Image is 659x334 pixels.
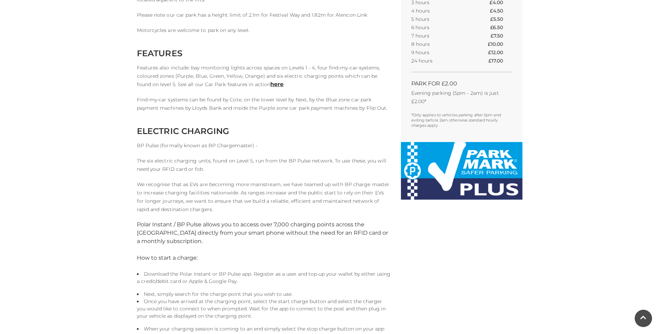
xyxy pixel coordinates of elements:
[137,254,390,262] div: How to start a charge:
[401,142,522,200] img: Park-Mark-Plus-LG.jpeg
[270,81,283,87] a: here
[488,57,512,65] th: £17.00
[411,80,512,87] h2: PARK FOR £2.00
[137,157,390,173] p: The six electric charging units, found on Level 5, run from the BP Pulse network. To use these, y...
[137,141,390,150] p: BP Pulse (formally known as BP Chargemaster) -
[411,7,467,15] th: 4 hours
[137,95,390,112] p: Find-my-car systems can be found by Cote, on the lower level by Next, by the Blue zone car park p...
[490,23,512,32] th: £6.50
[137,298,390,320] li: Once you have arrived at the charging point, select the start charge button and select the charge...
[411,15,467,23] th: 5 hours
[491,32,512,40] th: £7.50
[490,7,512,15] th: £4.50
[411,40,467,48] th: 8 hours
[137,291,390,298] li: Next, simply search for the charge point that you wish to use.
[411,48,467,57] th: 9 hours
[137,126,390,136] h2: ELECTRIC CHARGING
[411,89,512,106] p: Evening parking (5pm - 2am) is just £2.00*
[488,48,512,57] th: £12.00
[137,180,390,214] p: We recognise that as EVs are becoming more mainstream, we have teamed up with BP charge master to...
[411,23,467,32] th: 6 hours
[137,220,390,245] div: Polar Instant / BP Pulse allows you to access over 7,000 charging points across the [GEOGRAPHIC_D...
[490,15,512,23] th: £5.50
[137,26,390,34] p: Motorcycles are welcome to park on any level.
[411,57,467,65] th: 24 hours
[137,64,390,89] p: Features also include: bay monitoring lights across spaces on Levels 1 - 4, four find-my-car-syst...
[488,40,512,48] th: £10.00
[137,48,390,58] h2: FEATURES
[137,11,390,19] p: Please note our car park has a height limit of 2.1m for Festival Way and 1.82m for Alencon Link
[411,112,512,128] p: *Only applies to vehicles parking after 5pm and exiting before 2am otherwise standard hourly char...
[137,270,390,285] li: Download the Polar Instant or BP Pulse app. Register as a user and top-up your wallet by either u...
[411,32,467,40] th: 7 hours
